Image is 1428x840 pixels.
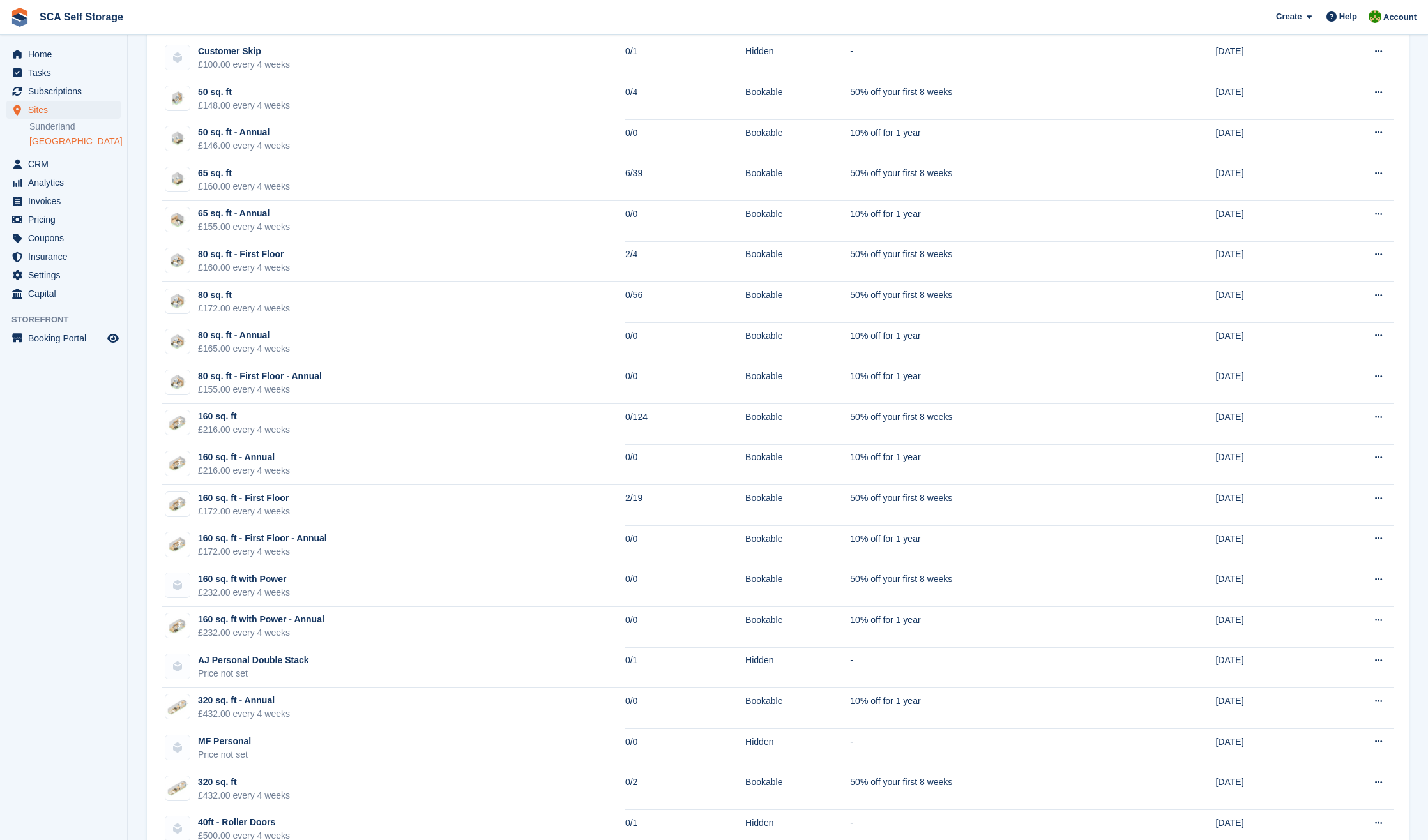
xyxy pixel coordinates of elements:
[745,647,850,688] td: Hidden
[29,135,121,147] a: [GEOGRAPHIC_DATA]
[6,155,121,173] a: menu
[198,613,324,626] div: 160 sq. ft with Power - Annual
[198,86,290,99] div: 50 sq. ft
[165,211,190,229] img: SCA-64sqft.jpg
[28,174,105,191] span: Analytics
[198,654,309,667] div: AJ Personal Double Stack
[6,211,121,229] a: menu
[625,525,745,566] td: 0/0
[6,248,121,266] a: menu
[745,566,850,607] td: Bookable
[625,282,745,323] td: 0/56
[28,229,105,247] span: Coupons
[1369,10,1381,23] img: Sam Chapman
[198,423,290,437] div: £216.00 every 4 weeks
[850,38,1137,79] td: -
[625,38,745,79] td: 0/1
[1215,282,1318,323] td: [DATE]
[198,370,322,383] div: 80 sq. ft - First Floor - Annual
[6,64,121,82] a: menu
[625,485,745,526] td: 2/19
[34,6,128,27] a: SCA Self Storage
[28,155,105,173] span: CRM
[29,121,121,133] a: Sunderland
[745,322,850,363] td: Bookable
[6,82,121,100] a: menu
[850,647,1137,688] td: -
[625,363,745,404] td: 0/0
[198,735,251,748] div: MF Personal
[625,241,745,282] td: 2/4
[1215,566,1318,607] td: [DATE]
[625,160,745,201] td: 6/39
[10,8,29,27] img: stora-icon-8386f47178a22dfd0bd8f6a31ec36ba5ce8667c1dd55bd0f319d3a0aa187defe.svg
[745,728,850,769] td: Hidden
[165,735,190,760] img: blank-unit-type-icon-ffbac7b88ba66c5e286b0e438baccc4b9c83835d4c34f86887a83fc20ec27e7b.svg
[850,525,1137,566] td: 10% off for 1 year
[850,160,1137,201] td: 50% off your first 8 weeks
[1215,444,1318,485] td: [DATE]
[850,688,1137,729] td: 10% off for 1 year
[1215,769,1318,810] td: [DATE]
[198,545,327,559] div: £172.00 every 4 weeks
[165,495,190,513] img: SCA-160sqft.jpg
[625,607,745,648] td: 0/0
[165,573,190,597] img: blank-unit-type-icon-ffbac7b88ba66c5e286b0e438baccc4b9c83835d4c34f86887a83fc20ec27e7b.svg
[745,201,850,242] td: Bookable
[198,342,290,356] div: £165.00 every 4 weeks
[850,241,1137,282] td: 50% off your first 8 weeks
[28,192,105,210] span: Invoices
[1215,38,1318,79] td: [DATE]
[198,45,290,58] div: Customer Skip
[1215,525,1318,566] td: [DATE]
[625,79,745,120] td: 0/4
[198,248,290,261] div: 80 sq. ft - First Floor
[198,776,290,789] div: 320 sq. ft
[6,101,121,119] a: menu
[850,282,1137,323] td: 50% off your first 8 weeks
[198,505,290,518] div: £172.00 every 4 weeks
[850,79,1137,120] td: 50% off your first 8 weeks
[6,229,121,247] a: menu
[198,667,309,680] div: Price not set
[28,285,105,303] span: Capital
[198,167,290,180] div: 65 sq. ft
[6,174,121,191] a: menu
[625,119,745,160] td: 0/0
[625,201,745,242] td: 0/0
[198,464,290,477] div: £216.00 every 4 weeks
[198,816,290,829] div: 40ft - Roller Doors
[850,485,1137,526] td: 50% off your first 8 weeks
[198,207,290,220] div: 65 sq. ft - Annual
[198,220,290,234] div: £155.00 every 4 weeks
[198,694,290,707] div: 320 sq. ft - Annual
[198,261,290,274] div: £160.00 every 4 weeks
[198,58,290,71] div: £100.00 every 4 weeks
[165,654,190,679] img: blank-unit-type-icon-ffbac7b88ba66c5e286b0e438baccc4b9c83835d4c34f86887a83fc20ec27e7b.svg
[1215,119,1318,160] td: [DATE]
[28,45,105,63] span: Home
[745,119,850,160] td: Bookable
[1215,485,1318,526] td: [DATE]
[28,211,105,229] span: Pricing
[850,363,1137,404] td: 10% off for 1 year
[6,45,121,63] a: menu
[745,525,850,566] td: Bookable
[745,444,850,485] td: Bookable
[1339,10,1357,23] span: Help
[850,728,1137,769] td: -
[6,329,121,347] a: menu
[625,688,745,729] td: 0/0
[1215,241,1318,282] td: [DATE]
[850,119,1137,160] td: 10% off for 1 year
[1215,688,1318,729] td: [DATE]
[165,414,190,431] img: SCA-160sqft.jpg
[28,248,105,266] span: Insurance
[11,313,127,326] span: Storefront
[745,160,850,201] td: Bookable
[28,64,105,82] span: Tasks
[1215,79,1318,120] td: [DATE]
[198,383,322,396] div: £155.00 every 4 weeks
[198,126,290,139] div: 50 sq. ft - Annual
[198,789,290,802] div: £432.00 every 4 weeks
